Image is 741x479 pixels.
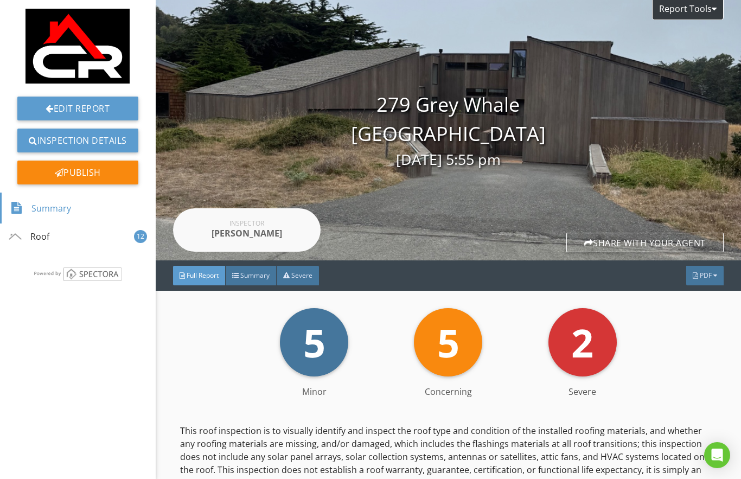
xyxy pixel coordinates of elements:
[571,316,593,369] span: 2
[566,233,724,252] div: Share with your agent
[303,316,325,369] span: 5
[203,227,290,240] div: [PERSON_NAME]
[381,385,515,398] div: Concerning
[17,161,138,184] div: Publish
[9,230,49,243] div: Roof
[247,385,381,398] div: Minor
[700,271,712,280] span: PDF
[134,230,147,243] div: 12
[437,316,459,369] span: 5
[25,9,130,84] img: Black_Shirt_Front.png
[187,271,219,280] span: Full Report
[704,442,730,468] div: Open Intercom Messenger
[203,220,290,227] div: Inspector
[156,149,741,171] div: [DATE] 5:55 pm
[17,129,138,152] a: Inspection Details
[156,90,741,171] div: 279 Grey Whale [GEOGRAPHIC_DATA]
[240,271,270,280] span: Summary
[173,208,321,252] a: Inspector [PERSON_NAME]
[17,97,138,120] a: Edit Report
[10,199,71,218] div: Summary
[515,385,649,398] div: Severe
[291,271,312,280] span: Severe
[33,267,123,280] img: powered_by_spectora_2.png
